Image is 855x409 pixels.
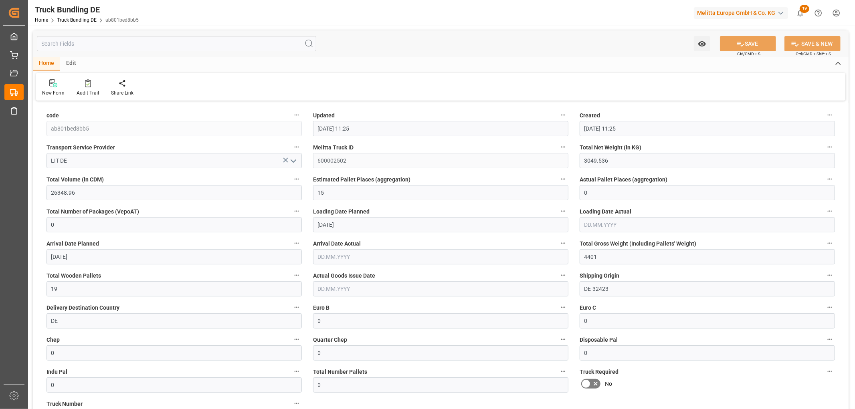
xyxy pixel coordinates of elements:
button: Actual Pallet Places (aggregation) [825,174,835,184]
input: DD.MM.YYYY [313,217,568,232]
span: Estimated Pallet Places (aggregation) [313,175,410,184]
button: Estimated Pallet Places (aggregation) [558,174,568,184]
button: Melitta Truck ID [558,142,568,152]
button: Loading Date Planned [558,206,568,216]
span: Ctrl/CMD + Shift + S [796,51,831,57]
button: Melitta Europa GmbH & Co. KG [694,5,791,20]
span: Transport Service Provider [46,143,115,152]
span: Euro B [313,304,329,312]
button: open menu [287,155,299,167]
span: Total Number of Packages (VepoAT) [46,208,139,216]
span: No [605,380,612,388]
button: Truck Required [825,366,835,377]
span: Created [580,111,600,120]
input: DD.MM.YYYY [313,281,568,296]
div: Melitta Europa GmbH & Co. KG [694,7,788,19]
button: Total Wooden Pallets [291,270,302,280]
span: Ctrl/CMD + S [737,51,760,57]
span: Melitta Truck ID [313,143,354,152]
div: New Form [42,89,65,97]
button: Help Center [809,4,827,22]
span: Delivery Destination Country [46,304,119,312]
span: Actual Goods Issue Date [313,272,375,280]
div: Home [33,57,60,71]
input: Search Fields [37,36,316,51]
button: Total Gross Weight (Including Pallets' Weight) [825,238,835,248]
button: code [291,110,302,120]
input: DD.MM.YYYY [46,249,302,264]
span: Total Wooden Pallets [46,272,101,280]
button: show 19 new notifications [791,4,809,22]
button: Created [825,110,835,120]
button: Chep [291,334,302,345]
span: Total Net Weight (in KG) [580,143,641,152]
span: Total Gross Weight (Including Pallets' Weight) [580,240,696,248]
div: Truck Bundling DE [35,4,139,16]
span: Updated [313,111,335,120]
button: Total Number of Packages (VepoAT) [291,206,302,216]
button: Arrival Date Planned [291,238,302,248]
button: Arrival Date Actual [558,238,568,248]
button: Quarter Chep [558,334,568,345]
button: Shipping Origin [825,270,835,280]
a: Truck Bundling DE [57,17,97,23]
button: Total Volume (in CDM) [291,174,302,184]
a: Home [35,17,48,23]
button: Disposable Pal [825,334,835,345]
input: DD.MM.YYYY [580,217,835,232]
div: Edit [60,57,82,71]
button: Actual Goods Issue Date [558,270,568,280]
button: Total Number Pallets [558,366,568,377]
span: Shipping Origin [580,272,619,280]
span: Chep [46,336,60,344]
div: Audit Trail [77,89,99,97]
span: Arrival Date Actual [313,240,361,248]
button: Euro C [825,302,835,312]
span: 19 [800,5,809,13]
button: Indu Pal [291,366,302,377]
input: DD.MM.YYYY [313,249,568,264]
span: code [46,111,59,120]
span: Truck Number [46,400,83,408]
span: Total Number Pallets [313,368,367,376]
button: open menu [694,36,710,51]
button: Loading Date Actual [825,206,835,216]
button: Total Net Weight (in KG) [825,142,835,152]
span: Arrival Date Planned [46,240,99,248]
button: SAVE [720,36,776,51]
span: Total Volume (in CDM) [46,175,104,184]
span: Disposable Pal [580,336,618,344]
button: Truck Number [291,398,302,409]
button: SAVE & NEW [784,36,841,51]
button: Updated [558,110,568,120]
div: Share Link [111,89,133,97]
span: Quarter Chep [313,336,347,344]
span: Euro C [580,304,596,312]
button: Euro B [558,302,568,312]
input: DD.MM.YYYY HH:MM [313,121,568,136]
span: Actual Pallet Places (aggregation) [580,175,667,184]
span: Loading Date Planned [313,208,370,216]
span: Indu Pal [46,368,67,376]
button: Delivery Destination Country [291,302,302,312]
input: DD.MM.YYYY HH:MM [580,121,835,136]
span: Truck Required [580,368,619,376]
span: Loading Date Actual [580,208,631,216]
button: Transport Service Provider [291,142,302,152]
